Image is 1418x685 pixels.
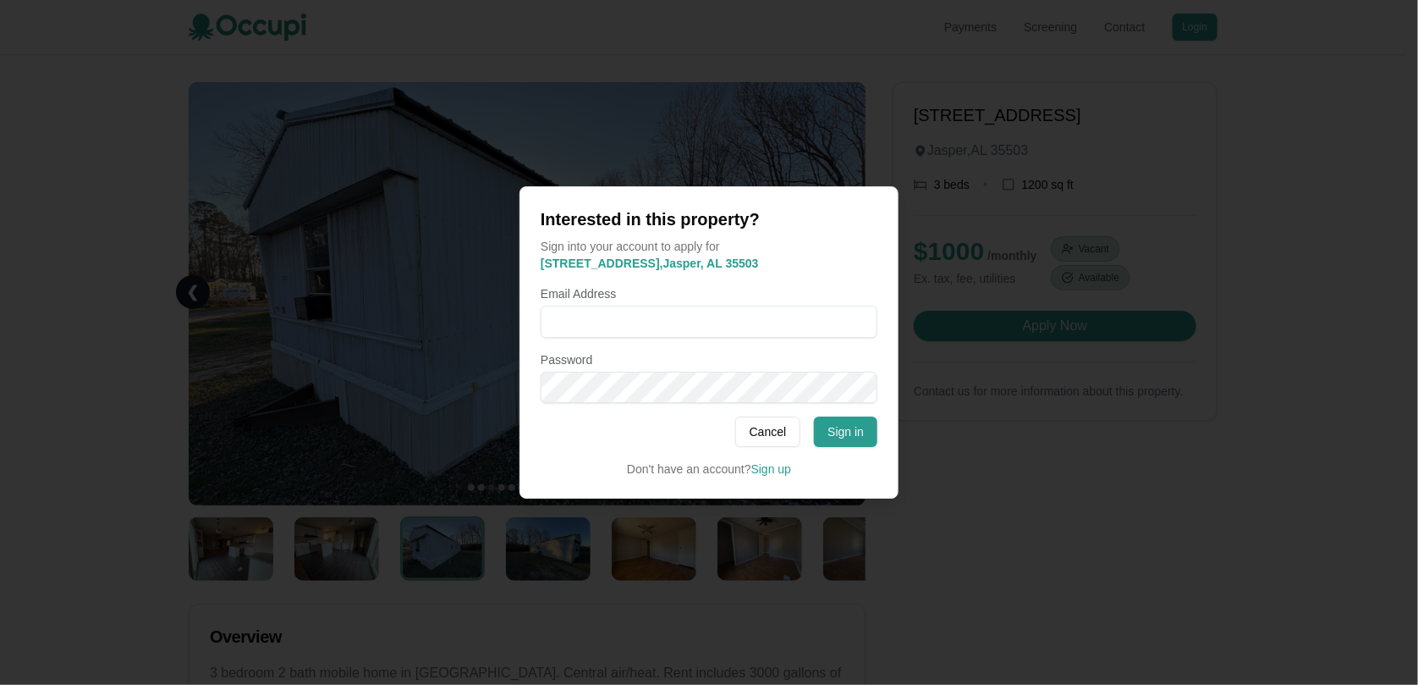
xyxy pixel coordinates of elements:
button: Sign in [814,417,877,447]
a: Sign up [751,462,791,476]
label: Password [541,351,877,368]
span: [STREET_ADDRESS] , Jasper , AL 35503 [541,257,759,270]
label: Email Address [541,285,877,302]
button: Cancel [735,417,801,447]
span: Don't have an account? [627,462,751,476]
h2: Interested in this property? [541,207,877,231]
p: Sign into your account to apply for [541,238,877,272]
